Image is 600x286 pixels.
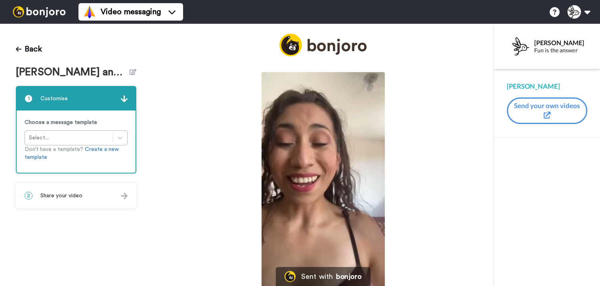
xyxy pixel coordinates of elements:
img: logo_full.png [279,34,367,56]
a: Create a new template [25,147,119,160]
div: 2Share your video [16,183,136,208]
span: 1 [25,95,32,103]
div: Sent with [301,273,333,280]
span: Video messaging [101,6,161,17]
button: Back [16,40,42,59]
img: vm-color.svg [83,6,96,18]
a: Bonjoro LogoSent withbonjoro [276,267,370,286]
span: [PERSON_NAME] and [PERSON_NAME] and Simple [16,67,130,78]
div: bonjoro [336,273,361,280]
div: [PERSON_NAME] [534,39,587,46]
button: Send your own videos [507,97,587,124]
div: [PERSON_NAME] [507,82,587,91]
span: 2 [25,192,32,200]
img: arrow.svg [121,193,128,199]
img: bj-logo-header-white.svg [10,6,69,17]
span: Customise [40,95,68,103]
span: Share your video [40,192,82,200]
p: Choose a message template [25,118,128,126]
img: Bonjoro Logo [285,271,296,282]
img: arrow.svg [121,95,128,102]
img: Profile Image [511,37,530,56]
p: Don’t have a template? [25,145,128,161]
div: Fun is the answer [534,47,587,54]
